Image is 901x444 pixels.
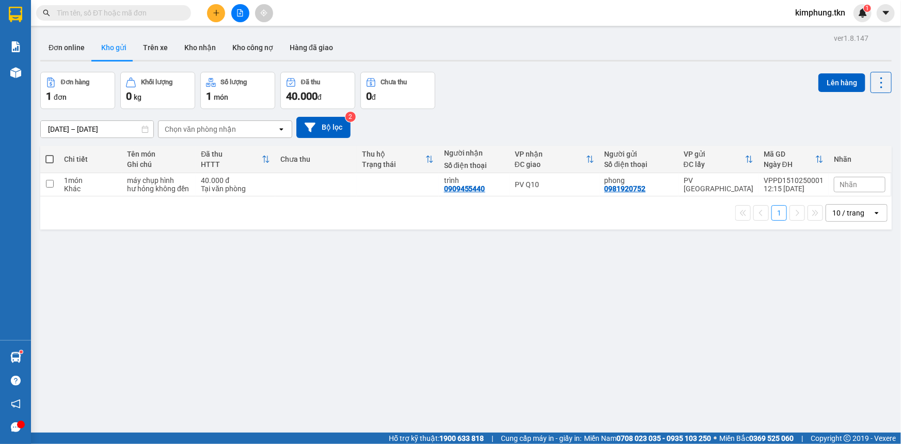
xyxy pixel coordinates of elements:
[41,121,153,137] input: Select a date range.
[605,150,673,158] div: Người gửi
[771,205,787,221] button: 1
[54,93,67,101] span: đơn
[764,150,815,158] div: Mã GD
[280,155,352,163] div: Chưa thu
[749,434,794,442] strong: 0369 525 060
[201,185,270,193] div: Tại văn phòng
[97,25,432,38] li: [STREET_ADDRESS][PERSON_NAME]. [GEOGRAPHIC_DATA], Tỉnh [GEOGRAPHIC_DATA]
[64,155,117,163] div: Chi tiết
[758,146,829,173] th: Toggle SortBy
[57,7,179,19] input: Tìm tên, số ĐT hoặc mã đơn
[360,72,435,109] button: Chưa thu0đ
[165,124,236,134] div: Chọn văn phòng nhận
[134,93,141,101] span: kg
[617,434,711,442] strong: 0708 023 035 - 0935 103 250
[877,4,895,22] button: caret-down
[444,161,504,170] div: Số điện thoại
[126,90,132,102] span: 0
[9,7,22,22] img: logo-vxr
[834,33,868,44] div: ver 1.8.147
[787,6,853,19] span: kimphung.tkn
[231,4,249,22] button: file-add
[236,9,244,17] span: file-add
[64,185,117,193] div: Khác
[40,35,93,60] button: Đơn online
[201,176,270,185] div: 40.000 đ
[281,35,341,60] button: Hàng đã giao
[818,73,865,92] button: Lên hàng
[201,160,261,169] div: HTTT
[135,35,176,60] button: Trên xe
[864,5,871,12] sup: 1
[678,146,758,173] th: Toggle SortBy
[40,72,115,109] button: Đơn hàng1đơn
[97,38,432,51] li: Hotline: 1900 8153
[840,180,857,189] span: Nhãn
[296,117,351,138] button: Bộ lọc
[301,79,320,86] div: Đã thu
[10,41,21,52] img: solution-icon
[366,90,372,102] span: 0
[515,160,586,169] div: ĐC giao
[515,150,586,158] div: VP nhận
[381,79,407,86] div: Chưa thu
[605,176,673,185] div: phong
[280,72,355,109] button: Đã thu40.000đ
[832,208,864,218] div: 10 / trang
[141,79,172,86] div: Khối lượng
[318,93,322,101] span: đ
[176,35,224,60] button: Kho nhận
[13,13,65,65] img: logo.jpg
[286,90,318,102] span: 40.000
[684,160,745,169] div: ĐC lấy
[444,149,504,157] div: Người nhận
[584,433,711,444] span: Miền Nam
[13,75,154,110] b: GỬI : PV [GEOGRAPHIC_DATA]
[684,176,753,193] div: PV [GEOGRAPHIC_DATA]
[372,93,376,101] span: đ
[844,435,851,442] span: copyright
[11,422,21,432] span: message
[127,176,191,185] div: máy chụp hình
[714,436,717,440] span: ⚪️
[865,5,869,12] span: 1
[255,4,273,22] button: aim
[444,176,504,185] div: trình
[492,433,493,444] span: |
[858,8,867,18] img: icon-new-feature
[389,433,484,444] span: Hỗ trợ kỹ thuật:
[93,35,135,60] button: Kho gửi
[207,4,225,22] button: plus
[10,67,21,78] img: warehouse-icon
[801,433,803,444] span: |
[873,209,881,217] svg: open
[684,150,745,158] div: VP gửi
[260,9,267,17] span: aim
[43,9,50,17] span: search
[61,79,89,86] div: Đơn hàng
[764,176,824,185] div: VPPD1510250001
[362,160,425,169] div: Trạng thái
[515,180,594,189] div: PV Q10
[510,146,599,173] th: Toggle SortBy
[224,35,281,60] button: Kho công nợ
[127,150,191,158] div: Tên món
[444,185,485,193] div: 0909455440
[127,160,191,169] div: Ghi chú
[127,185,191,193] div: hư hỏng không đền
[345,112,356,122] sup: 2
[764,185,824,193] div: 12:15 [DATE]
[221,79,247,86] div: Số lượng
[201,150,261,158] div: Đã thu
[20,350,23,354] sup: 1
[11,376,21,386] span: question-circle
[214,93,228,101] span: món
[11,399,21,409] span: notification
[196,146,275,173] th: Toggle SortBy
[834,155,886,163] div: Nhãn
[46,90,52,102] span: 1
[439,434,484,442] strong: 1900 633 818
[605,160,673,169] div: Số điện thoại
[206,90,212,102] span: 1
[200,72,275,109] button: Số lượng1món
